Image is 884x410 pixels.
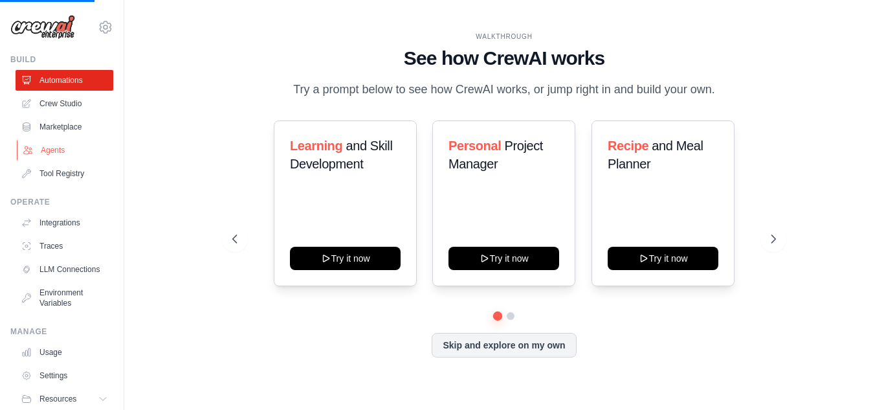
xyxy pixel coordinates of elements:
a: Crew Studio [16,93,113,114]
a: Integrations [16,212,113,233]
span: and Meal Planner [608,139,703,171]
div: Build [10,54,113,65]
span: Resources [39,394,76,404]
a: Tool Registry [16,163,113,184]
h1: See how CrewAI works [232,47,776,70]
span: Project Manager [448,139,543,171]
a: Environment Variables [16,282,113,313]
div: Manage [10,326,113,337]
button: Try it now [608,247,718,270]
a: Agents [17,140,115,161]
a: Traces [16,236,113,256]
iframe: Chat Widget [819,348,884,410]
span: and Skill Development [290,139,392,171]
img: Logo [10,15,75,40]
button: Try it now [448,247,559,270]
div: WALKTHROUGH [232,32,776,41]
span: Personal [448,139,501,153]
a: Usage [16,342,113,363]
p: Try a prompt below to see how CrewAI works, or jump right in and build your own. [287,80,722,99]
button: Try it now [290,247,401,270]
div: Operate [10,197,113,207]
a: Marketplace [16,117,113,137]
span: Learning [290,139,342,153]
a: LLM Connections [16,259,113,280]
button: Resources [16,389,113,409]
button: Skip and explore on my own [432,333,576,358]
a: Settings [16,365,113,386]
a: Automations [16,70,113,91]
span: Recipe [608,139,648,153]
